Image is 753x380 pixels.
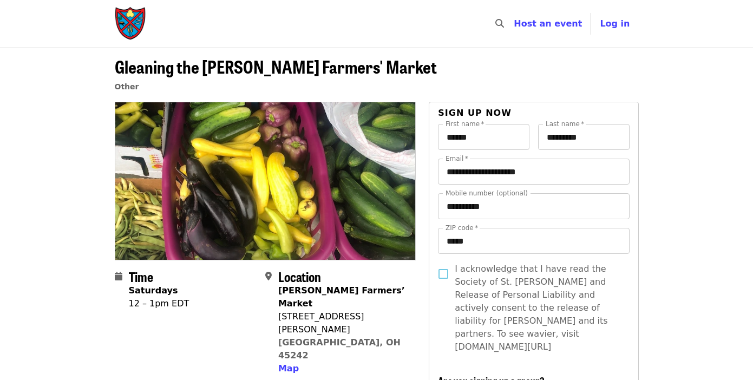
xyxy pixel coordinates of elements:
span: I acknowledge that I have read the Society of St. [PERSON_NAME] and Release of Personal Liability... [455,263,620,353]
label: ZIP code [446,225,478,231]
img: Gleaning the Montgomery Farmers' Market organized by Society of St. Andrew [115,102,416,259]
i: calendar icon [115,271,122,281]
input: First name [438,124,529,150]
button: Map [278,362,299,375]
input: Search [510,11,519,37]
span: Log in [600,18,630,29]
label: Mobile number (optional) [446,190,528,196]
span: Gleaning the [PERSON_NAME] Farmers' Market [115,54,437,79]
i: map-marker-alt icon [265,271,272,281]
label: Email [446,155,468,162]
strong: [PERSON_NAME] Farmers’ Market [278,285,405,309]
a: Host an event [514,18,582,29]
span: Sign up now [438,108,512,118]
strong: Saturdays [129,285,178,296]
a: [GEOGRAPHIC_DATA], OH 45242 [278,337,401,361]
div: [STREET_ADDRESS][PERSON_NAME] [278,310,407,336]
img: Society of St. Andrew - Home [115,6,147,41]
input: Email [438,159,629,185]
span: Map [278,363,299,374]
label: First name [446,121,484,127]
label: Last name [546,121,584,127]
span: Location [278,267,321,286]
button: Log in [591,13,638,35]
input: Mobile number (optional) [438,193,629,219]
a: Other [115,82,139,91]
input: ZIP code [438,228,629,254]
div: 12 – 1pm EDT [129,297,189,310]
input: Last name [538,124,630,150]
span: Time [129,267,153,286]
i: search icon [495,18,504,29]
